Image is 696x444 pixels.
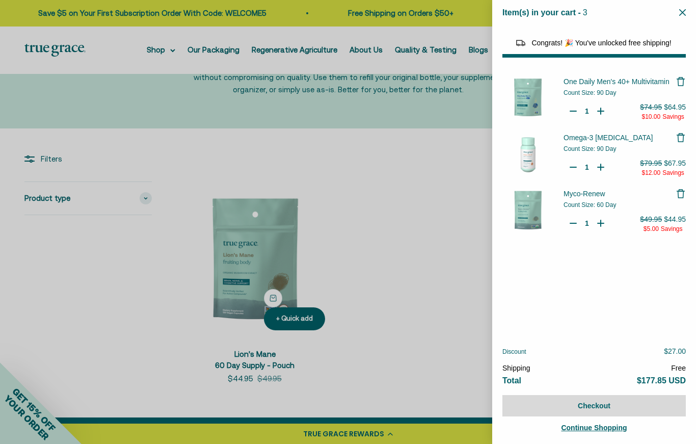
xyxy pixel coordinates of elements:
span: One Daily Men's 40+ Multivitamin [564,77,670,86]
span: Savings [661,225,683,232]
button: Remove Omega-3 Fish Oil [676,133,686,143]
span: Continue Shopping [561,424,627,432]
span: Discount [502,348,526,355]
img: Omega-3 Fish Oil - 90 Day [502,129,553,180]
img: Reward bar icon image [515,37,527,49]
span: $64.95 [664,103,686,111]
button: Remove Myco-Renew [676,189,686,199]
button: Remove One Daily Men's 40+ Multivitamin [676,76,686,87]
span: $10.00 [641,113,660,120]
span: $44.95 [664,215,686,223]
span: Savings [662,169,684,176]
span: Shipping [502,364,530,372]
a: Myco-Renew [564,189,676,199]
span: $5.00 [644,225,659,232]
span: Congrats! 🎉 You've unlocked free shipping! [531,39,671,47]
span: Total [502,376,521,385]
img: One Daily Men&#39;s 40+ Multivitamin - 90 Day [502,73,553,124]
button: Close [679,8,686,17]
a: One Daily Men's 40+ Multivitamin [564,76,676,87]
span: Count Size: 90 Day [564,89,616,96]
span: $67.95 [664,159,686,167]
input: Quantity for Myco-Renew [582,218,592,228]
span: 3 [583,8,587,17]
span: Savings [662,113,684,120]
span: Free [671,364,686,372]
img: Myco-Renew - 60 Day [502,185,553,236]
button: Checkout [502,395,686,416]
a: Omega-3 [MEDICAL_DATA] [564,133,676,143]
input: Quantity for Omega-3 Fish Oil [582,162,592,172]
span: Omega-3 [MEDICAL_DATA] [564,134,653,142]
span: Count Size: 90 Day [564,145,616,152]
span: Count Size: 60 Day [564,201,616,208]
span: $74.95 [640,103,662,111]
input: Quantity for One Daily Men's 40+ Multivitamin [582,106,592,116]
span: $177.85 USD [637,376,686,385]
span: Item(s) in your cart - [502,8,581,17]
span: $27.00 [664,347,686,355]
span: $49.95 [640,215,662,223]
span: $79.95 [640,159,662,167]
a: Continue Shopping [502,422,686,434]
span: $12.00 [641,169,660,176]
span: Myco-Renew [564,190,605,198]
